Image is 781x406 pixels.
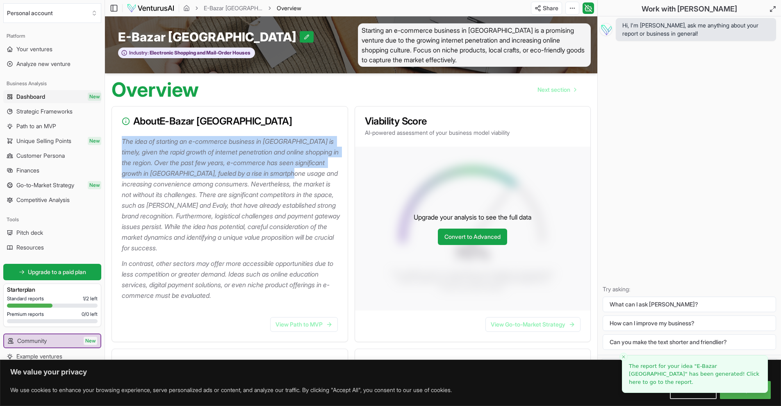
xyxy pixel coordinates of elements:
[16,181,74,189] span: Go-to-Market Strategy
[118,48,255,59] button: Industry:Electronic Shopping and Mail-Order Houses
[88,93,101,101] span: New
[365,359,542,369] h3: Social Media
[603,297,776,312] button: What can I ask [PERSON_NAME]?
[127,3,175,13] img: logo
[83,295,98,302] span: 1 / 2 left
[16,45,52,53] span: Your ventures
[3,57,101,70] a: Analyze new venture
[358,23,591,67] span: Starting an e-commerce business in [GEOGRAPHIC_DATA] is a promising venture due to the growing in...
[16,196,70,204] span: Competitive Analysis
[270,317,338,332] a: View Path to MVP
[4,334,100,347] a: CommunityNew
[7,295,44,302] span: Standard reports
[10,367,771,377] p: We value your privacy
[3,120,101,133] a: Path to an MVP
[537,86,570,94] span: Next section
[7,286,98,294] h3: Starter plan
[3,134,101,147] a: Unique Selling PointsNew
[629,363,759,385] span: The report for your idea " " has been generated! Click here to go to the report.
[16,229,43,237] span: Pitch deck
[16,352,62,361] span: Example ventures
[603,285,776,293] p: Try asking:
[3,3,101,23] button: Select an organization
[3,105,101,118] a: Strategic Frameworks
[16,60,71,68] span: Analyze new venture
[629,362,761,386] a: The report for your idea "E-Bazar [GEOGRAPHIC_DATA]" has been generated! Click here to go to the ...
[17,337,47,345] span: Community
[16,152,65,160] span: Customer Persona
[183,4,301,12] nav: breadcrumb
[28,268,86,276] span: Upgrade to a paid plan
[629,363,717,377] span: E-Bazar [GEOGRAPHIC_DATA]
[365,129,581,137] p: AI-powered assessment of your business model viability
[16,93,45,101] span: Dashboard
[619,353,628,361] button: Close toast
[3,350,101,363] a: Example ventures
[16,166,39,175] span: Finances
[531,82,583,98] a: Go to next page
[603,315,776,331] button: How can I improve my business?
[3,90,101,103] a: DashboardNew
[10,385,452,395] p: We use cookies to enhance your browsing experience, serve personalized ads or content, and analyz...
[3,226,101,239] a: Pitch deck
[3,149,101,162] a: Customer Persona
[7,311,44,318] span: Premium reports
[122,116,338,126] h3: About E-Bazar [GEOGRAPHIC_DATA]
[414,212,531,222] p: Upgrade your analysis to see the full data
[122,136,341,253] p: The idea of starting an e-commerce business in [GEOGRAPHIC_DATA] is timely, given the rapid growt...
[3,264,101,280] a: Upgrade to a paid plan
[599,23,613,36] img: Vera
[3,179,101,192] a: Go-to-Market StrategyNew
[16,243,44,252] span: Resources
[3,241,101,254] a: Resources
[531,2,562,15] button: Share
[112,80,199,100] h1: Overview
[16,137,71,145] span: Unique Selling Points
[3,213,101,226] div: Tools
[84,337,97,345] span: New
[3,164,101,177] a: Finances
[642,3,737,15] h2: Work with [PERSON_NAME]
[149,50,250,56] span: Electronic Shopping and Mail-Order Houses
[204,4,263,12] a: E-Bazar [GEOGRAPHIC_DATA]
[16,122,56,130] span: Path to an MVP
[129,50,149,56] span: Industry:
[122,359,211,369] h3: Latest News
[531,82,583,98] nav: pagination
[88,137,101,145] span: New
[365,116,581,126] h3: Viability Score
[438,229,507,245] a: Convert to Advanced
[543,4,558,12] span: Share
[3,77,101,90] div: Business Analysis
[622,21,770,38] span: Hi, I'm [PERSON_NAME], ask me anything about your report or business in general!
[3,43,101,56] a: Your ventures
[118,29,300,44] span: E-Bazar [GEOGRAPHIC_DATA]
[3,193,101,206] a: Competitive Analysis
[277,4,301,12] span: Overview
[16,107,73,116] span: Strategic Frameworks
[88,181,101,189] span: New
[485,317,581,332] a: View Go-to-Market Strategy
[603,334,776,350] button: Can you make the text shorter and friendlier?
[82,311,98,318] span: 0 / 0 left
[3,29,101,43] div: Platform
[122,258,341,301] p: In contrast, other sectors may offer more accessible opportunities due to less competition or gre...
